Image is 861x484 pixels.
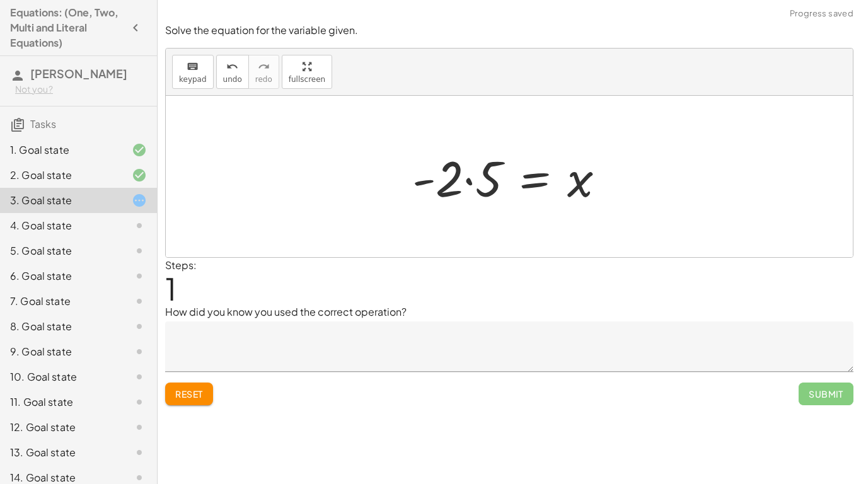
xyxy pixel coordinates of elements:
span: undo [223,75,242,84]
span: Progress saved [790,8,853,20]
button: Reset [165,383,213,405]
button: fullscreen [282,55,332,89]
div: 2. Goal state [10,168,112,183]
i: Task not started. [132,420,147,435]
div: 5. Goal state [10,243,112,258]
div: 13. Goal state [10,445,112,460]
i: Task not started. [132,395,147,410]
h4: Equations: (One, Two, Multi and Literal Equations) [10,5,124,50]
i: keyboard [187,59,199,74]
span: fullscreen [289,75,325,84]
p: Solve the equation for the variable given. [165,23,853,38]
button: redoredo [248,55,279,89]
i: Task started. [132,193,147,208]
span: [PERSON_NAME] [30,66,127,81]
div: 3. Goal state [10,193,112,208]
span: 1 [165,269,176,308]
i: Task not started. [132,319,147,334]
span: redo [255,75,272,84]
i: Task not started. [132,369,147,384]
i: Task not started. [132,243,147,258]
span: keypad [179,75,207,84]
i: Task not started. [132,218,147,233]
span: Tasks [30,117,56,130]
div: 11. Goal state [10,395,112,410]
div: 8. Goal state [10,319,112,334]
i: Task not started. [132,445,147,460]
i: Task finished and correct. [132,142,147,158]
div: 4. Goal state [10,218,112,233]
div: Not you? [15,83,147,96]
p: How did you know you used the correct operation? [165,304,853,320]
div: 9. Goal state [10,344,112,359]
button: undoundo [216,55,249,89]
i: undo [226,59,238,74]
i: Task finished and correct. [132,168,147,183]
button: keyboardkeypad [172,55,214,89]
div: 1. Goal state [10,142,112,158]
span: Reset [175,388,203,400]
i: redo [258,59,270,74]
label: Steps: [165,258,197,272]
i: Task not started. [132,294,147,309]
i: Task not started. [132,268,147,284]
i: Task not started. [132,344,147,359]
div: 12. Goal state [10,420,112,435]
div: 10. Goal state [10,369,112,384]
div: 6. Goal state [10,268,112,284]
div: 7. Goal state [10,294,112,309]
